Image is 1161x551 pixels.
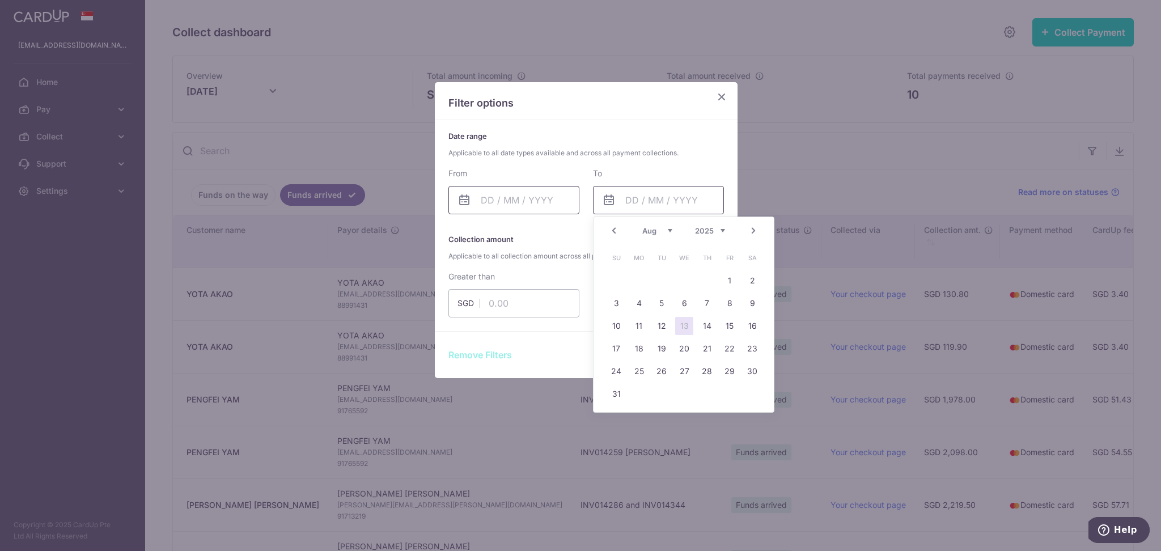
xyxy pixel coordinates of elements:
[652,362,671,380] a: 26
[652,340,671,358] a: 19
[607,249,625,267] span: Sunday
[743,249,761,267] span: Saturday
[448,96,724,111] p: Filter options
[1088,517,1150,545] iframe: Opens a widget where you can find more information
[698,294,716,312] a: 7
[698,317,716,335] a: 14
[698,249,716,267] span: Thursday
[675,249,693,267] span: Wednesday
[448,186,579,214] input: DD / MM / YYYY
[448,129,724,159] p: Date range
[607,385,625,403] a: 31
[607,340,625,358] a: 17
[675,294,693,312] a: 6
[26,8,49,18] span: Help
[698,362,716,380] a: 28
[607,362,625,380] a: 24
[448,147,724,159] span: Applicable to all date types available and across all payment collections.
[721,340,739,358] a: 22
[607,317,625,335] a: 10
[448,289,579,317] input: 0.00
[652,249,671,267] span: Tuesday
[743,317,761,335] a: 16
[630,294,648,312] a: 4
[448,251,724,262] span: Applicable to all collection amount across all payments.
[747,224,760,238] a: Next
[721,249,739,267] span: Friday
[743,294,761,312] a: 9
[743,272,761,290] a: 2
[607,224,621,238] a: Prev
[630,362,648,380] a: 25
[698,340,716,358] a: 21
[743,362,761,380] a: 30
[721,272,739,290] a: 1
[721,362,739,380] a: 29
[630,317,648,335] a: 11
[448,271,495,282] label: Greater than
[630,340,648,358] a: 18
[630,249,648,267] span: Monday
[448,232,724,262] p: Collection amount
[675,362,693,380] a: 27
[721,317,739,335] a: 15
[593,168,602,179] label: To
[675,340,693,358] a: 20
[652,317,671,335] a: 12
[743,340,761,358] a: 23
[675,317,693,335] a: 13
[457,298,480,309] span: SGD
[652,294,671,312] a: 5
[448,168,467,179] label: From
[721,294,739,312] a: 8
[715,90,728,104] button: Close
[593,186,724,214] input: DD / MM / YYYY
[607,294,625,312] a: 3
